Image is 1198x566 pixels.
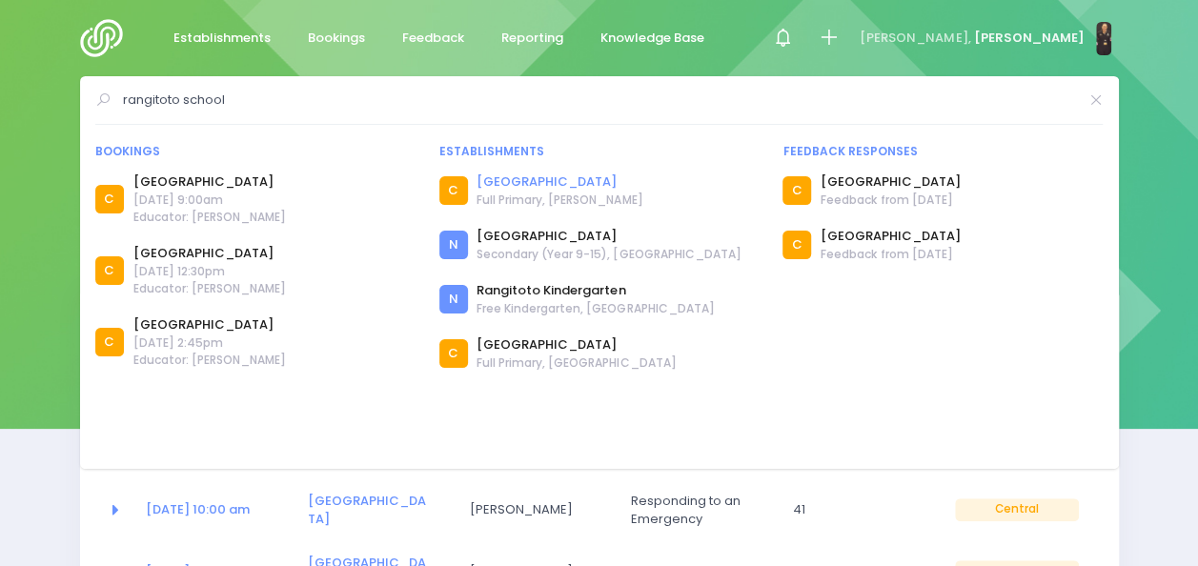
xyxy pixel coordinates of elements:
[402,29,464,48] span: Feedback
[133,172,286,192] a: [GEOGRAPHIC_DATA]
[631,492,755,529] span: Responding to an Emergency
[308,29,365,48] span: Bookings
[133,209,286,226] span: Educator: [PERSON_NAME]
[821,192,961,209] span: Feedback from [DATE]
[477,192,642,209] span: Full Primary, [PERSON_NAME]
[133,280,286,297] span: Educator: [PERSON_NAME]
[123,86,1077,114] input: Search for anything (like establishments, bookings, or feedback)
[133,244,286,263] a: [GEOGRAPHIC_DATA]
[973,29,1084,48] span: [PERSON_NAME]
[158,20,287,57] a: Establishments
[619,479,781,541] td: Responding to an Emergency
[133,192,286,209] span: [DATE] 9:00am
[501,29,563,48] span: Reporting
[133,479,295,541] td: <a href="https://app.stjis.org.nz/bookings/523445" class="font-weight-bold">20 Oct at 10:00 am</a>
[477,281,714,300] a: Rangitoto Kindergarten
[821,172,961,192] a: [GEOGRAPHIC_DATA]
[439,285,468,313] div: N
[477,300,714,317] span: Free Kindergarten, [GEOGRAPHIC_DATA]
[469,500,593,519] span: [PERSON_NAME]
[782,176,811,205] div: C
[477,354,676,372] span: Full Primary, [GEOGRAPHIC_DATA]
[793,500,917,519] span: 41
[133,334,286,352] span: [DATE] 2:45pm
[387,20,480,57] a: Feedback
[295,479,457,541] td: <a href="https://app.stjis.org.nz/establishments/200159" class="font-weight-bold">Turaki School</a>
[821,227,961,246] a: [GEOGRAPHIC_DATA]
[477,227,741,246] a: [GEOGRAPHIC_DATA]
[486,20,579,57] a: Reporting
[477,246,741,263] span: Secondary (Year 9-15), [GEOGRAPHIC_DATA]
[133,352,286,369] span: Educator: [PERSON_NAME]
[95,328,124,356] div: C
[95,185,124,213] div: C
[782,143,1103,160] div: Feedback responses
[782,231,811,259] div: C
[600,29,704,48] span: Knowledge Base
[80,19,134,57] img: Logo
[173,29,271,48] span: Establishments
[821,246,961,263] span: Feedback from [DATE]
[585,20,721,57] a: Knowledge Base
[146,500,250,518] a: [DATE] 10:00 am
[1096,22,1111,55] img: N
[133,315,286,334] a: [GEOGRAPHIC_DATA]
[439,231,468,259] div: N
[133,263,286,280] span: [DATE] 12:30pm
[95,256,124,285] div: C
[439,339,468,368] div: C
[439,176,468,205] div: C
[860,29,970,48] span: [PERSON_NAME],
[781,479,943,541] td: 41
[477,335,676,354] a: [GEOGRAPHIC_DATA]
[955,498,1079,521] span: Central
[943,479,1091,541] td: Central
[477,172,642,192] a: [GEOGRAPHIC_DATA]
[293,20,381,57] a: Bookings
[308,492,426,529] a: [GEOGRAPHIC_DATA]
[439,143,760,160] div: Establishments
[457,479,619,541] td: Louise Turner
[95,143,416,160] div: Bookings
